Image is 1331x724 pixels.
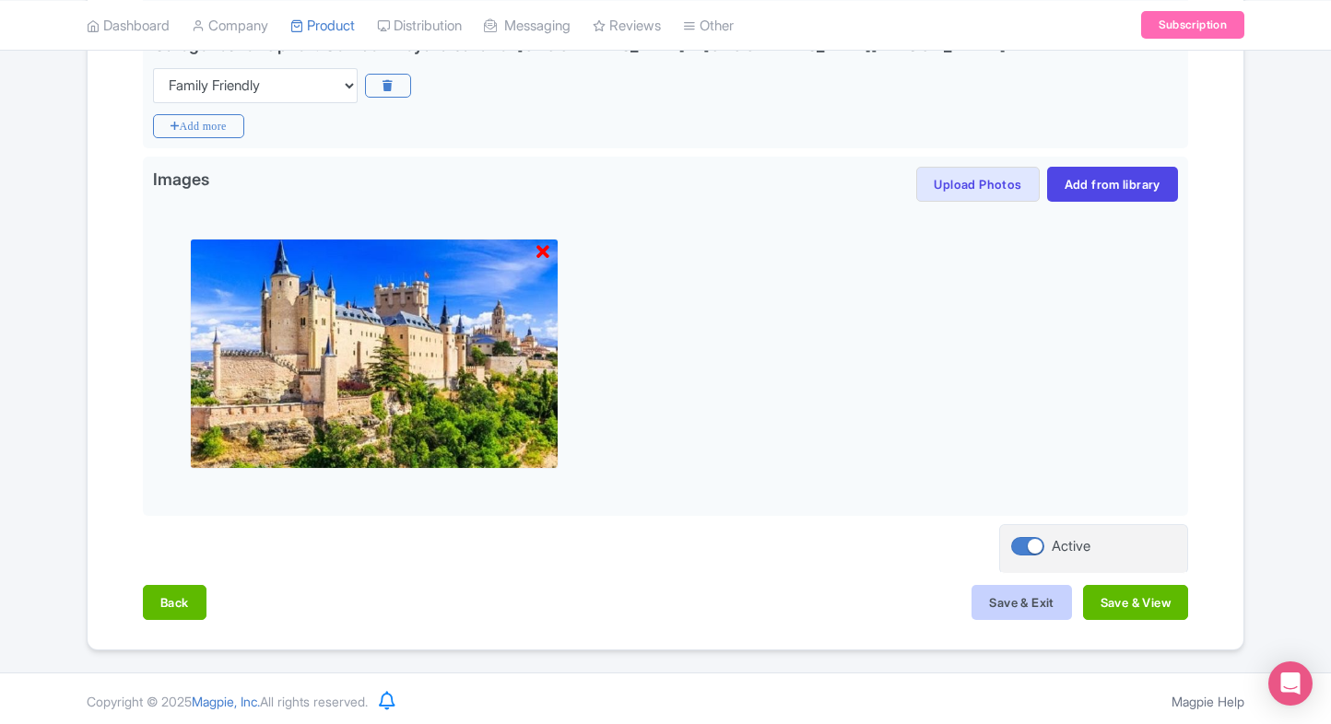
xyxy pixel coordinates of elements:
a: Subscription [1141,11,1244,39]
i: Add more [153,114,244,138]
a: Magpie Help [1172,694,1244,709]
button: Back [143,585,206,620]
div: Copyright © 2025 All rights reserved. [76,692,379,711]
button: Upload Photos [916,167,1039,202]
span: Magpie, Inc. [192,694,260,709]
a: Add from library [1047,167,1178,202]
img: yx41x8soaffjt6r9t7er.jpg [190,239,559,469]
div: Open Intercom Messenger [1268,661,1313,706]
span: Images [153,167,209,196]
div: Active [1052,536,1090,557]
button: Save & Exit [972,585,1071,620]
button: Save & View [1083,585,1188,620]
div: Categories for Option: Combo - Royal alcazar of [GEOGRAPHIC_DATA] + [GEOGRAPHIC_DATA][PERSON_NAME] [153,35,1006,54]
